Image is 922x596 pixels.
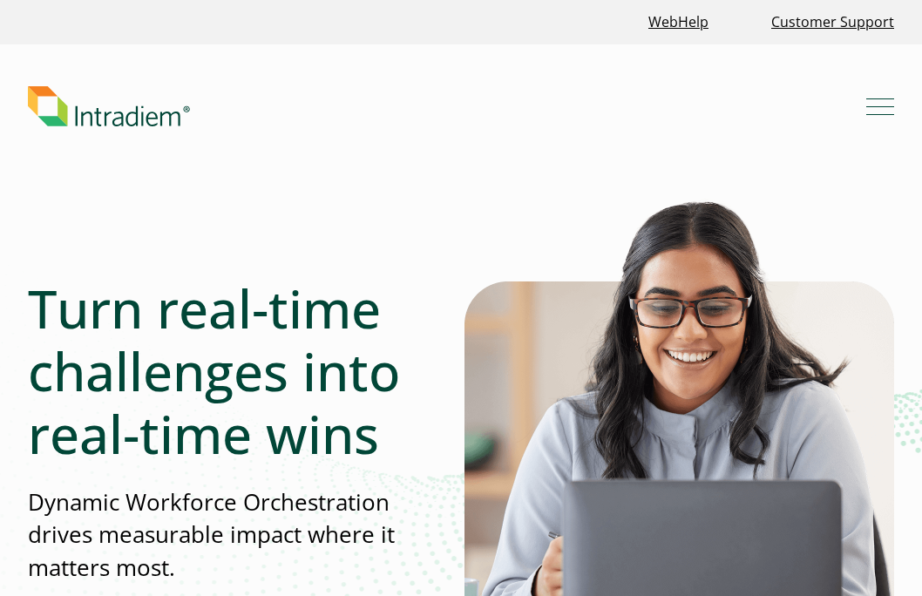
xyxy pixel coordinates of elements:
a: Link opens in a new window [641,3,715,41]
p: Dynamic Workforce Orchestration drives measurable impact where it matters most. [28,486,429,584]
a: Link to homepage of Intradiem [28,86,866,126]
button: Mobile Navigation Button [866,92,894,120]
img: Intradiem [28,86,190,126]
a: Customer Support [764,3,901,41]
h1: Turn real-time challenges into real-time wins [28,277,429,465]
